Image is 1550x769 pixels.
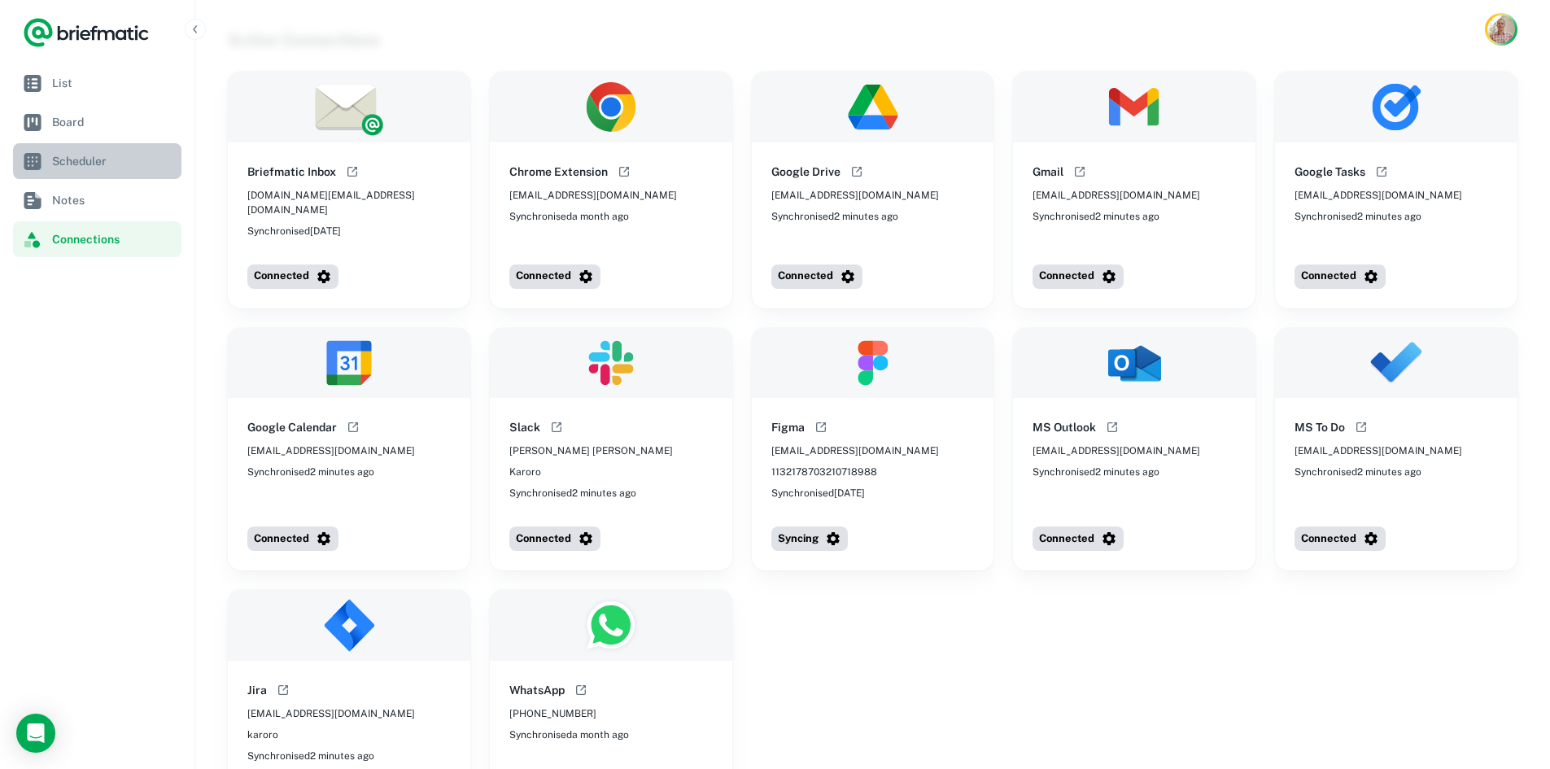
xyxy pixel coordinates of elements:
[509,188,677,203] span: [EMAIL_ADDRESS][DOMAIN_NAME]
[1295,209,1421,224] span: Synchronised 2 minutes ago
[247,706,415,721] span: [EMAIL_ADDRESS][DOMAIN_NAME]
[547,417,566,437] button: Open help documentation
[228,328,470,399] img: Google Calendar
[771,486,865,500] span: Synchronised [DATE]
[771,465,877,479] span: 1132178703210718988
[273,680,293,700] button: Open help documentation
[509,706,596,721] span: [PHONE_NUMBER]
[571,680,591,700] button: Open help documentation
[247,443,415,458] span: [EMAIL_ADDRESS][DOMAIN_NAME]
[1013,72,1255,142] img: Gmail
[13,65,181,101] a: List
[771,188,939,203] span: [EMAIL_ADDRESS][DOMAIN_NAME]
[490,72,732,142] img: Chrome Extension
[509,264,600,289] button: Connected
[847,162,867,181] button: Open help documentation
[509,486,636,500] span: Synchronised 2 minutes ago
[1295,465,1421,479] span: Synchronised 2 minutes ago
[1295,264,1386,289] button: Connected
[52,74,175,92] span: List
[343,417,363,437] button: Open help documentation
[247,224,341,238] span: Synchronised [DATE]
[247,418,337,436] h6: Google Calendar
[52,152,175,170] span: Scheduler
[771,527,848,551] button: Syncing
[509,527,600,551] button: Connected
[247,163,336,181] h6: Briefmatic Inbox
[13,221,181,257] a: Connections
[247,681,267,699] h6: Jira
[1487,15,1515,43] img: Rob Mark
[52,113,175,131] span: Board
[509,681,565,699] h6: WhatsApp
[490,590,732,661] img: WhatsApp
[752,328,994,399] img: Figma
[811,417,831,437] button: Open help documentation
[13,182,181,218] a: Notes
[13,143,181,179] a: Scheduler
[16,714,55,753] div: Open Intercom Messenger
[247,264,338,289] button: Connected
[509,443,673,458] span: [PERSON_NAME] [PERSON_NAME]
[1033,443,1200,458] span: [EMAIL_ADDRESS][DOMAIN_NAME]
[1033,465,1159,479] span: Synchronised 2 minutes ago
[771,418,805,436] h6: Figma
[614,162,634,181] button: Open help documentation
[13,104,181,140] a: Board
[1013,328,1255,399] img: MS Outlook
[1033,188,1200,203] span: [EMAIL_ADDRESS][DOMAIN_NAME]
[343,162,362,181] button: Open help documentation
[1351,417,1371,437] button: Open help documentation
[1275,72,1517,142] img: Google Tasks
[1485,13,1517,46] button: Account button
[490,328,732,399] img: Slack
[1102,417,1122,437] button: Open help documentation
[509,465,541,479] span: Karoro
[247,188,451,217] span: [DOMAIN_NAME][EMAIL_ADDRESS][DOMAIN_NAME]
[52,230,175,248] span: Connections
[1295,418,1345,436] h6: MS To Do
[23,16,150,49] a: Logo
[228,590,470,661] img: Jira
[1033,209,1159,224] span: Synchronised 2 minutes ago
[1295,443,1462,458] span: [EMAIL_ADDRESS][DOMAIN_NAME]
[247,727,278,742] span: karoro
[1033,264,1124,289] button: Connected
[1070,162,1089,181] button: Open help documentation
[1372,162,1391,181] button: Open help documentation
[1033,163,1063,181] h6: Gmail
[509,418,540,436] h6: Slack
[52,191,175,209] span: Notes
[1033,527,1124,551] button: Connected
[752,72,994,142] img: Google Drive
[247,749,374,763] span: Synchronised 2 minutes ago
[771,163,840,181] h6: Google Drive
[228,72,470,142] img: Briefmatic Inbox
[509,209,629,224] span: Synchronised a month ago
[771,209,898,224] span: Synchronised 2 minutes ago
[1295,527,1386,551] button: Connected
[247,465,374,479] span: Synchronised 2 minutes ago
[509,163,608,181] h6: Chrome Extension
[247,527,338,551] button: Connected
[1295,188,1462,203] span: [EMAIL_ADDRESS][DOMAIN_NAME]
[1295,163,1365,181] h6: Google Tasks
[509,727,629,742] span: Synchronised a month ago
[1275,328,1517,399] img: MS To Do
[1033,418,1096,436] h6: MS Outlook
[771,264,862,289] button: Connected
[771,443,939,458] span: [EMAIL_ADDRESS][DOMAIN_NAME]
